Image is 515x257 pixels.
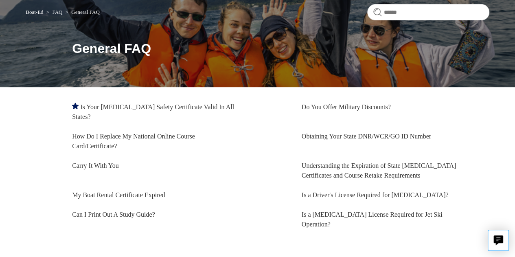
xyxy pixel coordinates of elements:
[45,9,64,15] li: FAQ
[302,191,449,198] a: Is a Driver's License Required for [MEDICAL_DATA]?
[367,4,489,20] input: Search
[64,9,100,15] li: General FAQ
[26,9,43,15] a: Boat-Ed
[72,162,119,169] a: Carry It With You
[302,133,431,140] a: Obtaining Your State DNR/WCR/GO ID Number
[71,9,99,15] a: General FAQ
[302,162,456,179] a: Understanding the Expiration of State [MEDICAL_DATA] Certificates and Course Retake Requirements
[72,39,489,58] h1: General FAQ
[26,9,45,15] li: Boat-Ed
[72,191,165,198] a: My Boat Rental Certificate Expired
[72,133,195,149] a: How Do I Replace My National Online Course Card/Certificate?
[72,103,234,120] a: Is Your [MEDICAL_DATA] Safety Certificate Valid In All States?
[72,103,79,109] svg: Promoted article
[72,211,155,218] a: Can I Print Out A Study Guide?
[302,103,391,110] a: Do You Offer Military Discounts?
[488,230,509,251] button: Live chat
[302,211,443,228] a: Is a [MEDICAL_DATA] License Required for Jet Ski Operation?
[52,9,62,15] a: FAQ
